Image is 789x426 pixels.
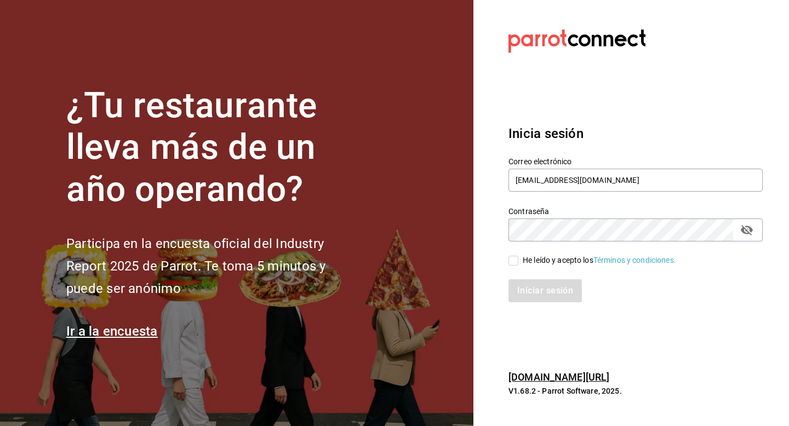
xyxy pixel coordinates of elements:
div: He leído y acepto los [523,255,676,266]
h3: Inicia sesión [508,124,763,143]
input: Ingresa tu correo electrónico [508,169,763,192]
a: [DOMAIN_NAME][URL] [508,371,609,383]
p: V1.68.2 - Parrot Software, 2025. [508,385,763,396]
a: Ir a la encuesta [66,324,158,339]
a: Términos y condiciones. [593,256,676,264]
button: passwordField [737,221,756,239]
label: Contraseña [508,207,763,215]
h1: ¿Tu restaurante lleva más de un año operando? [66,85,362,211]
h2: Participa en la encuesta oficial del Industry Report 2025 de Parrot. Te toma 5 minutos y puede se... [66,233,362,300]
label: Correo electrónico [508,157,763,165]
